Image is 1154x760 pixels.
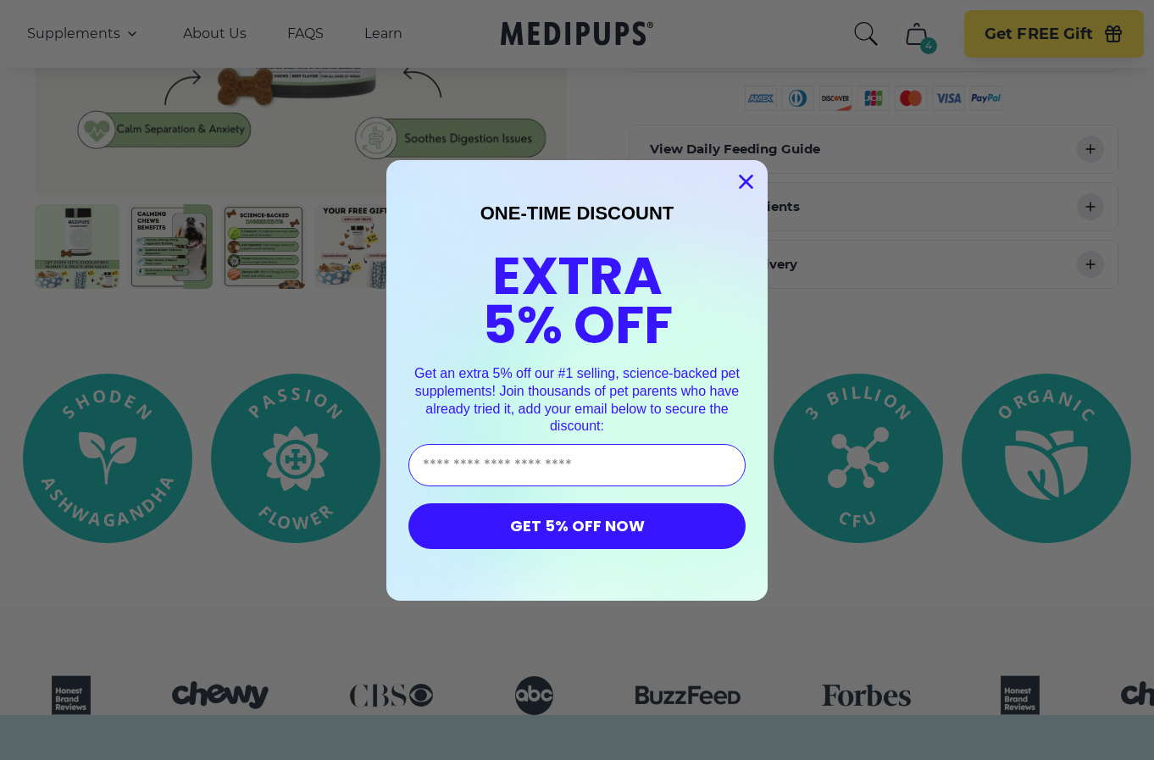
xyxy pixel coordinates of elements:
span: 5% OFF [482,288,673,362]
button: Close dialog [731,167,761,197]
span: EXTRA [492,239,663,313]
span: ONE-TIME DISCOUNT [480,202,674,224]
span: Get an extra 5% off our #1 selling, science-backed pet supplements! Join thousands of pet parents... [414,366,740,433]
button: GET 5% OFF NOW [408,503,746,549]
